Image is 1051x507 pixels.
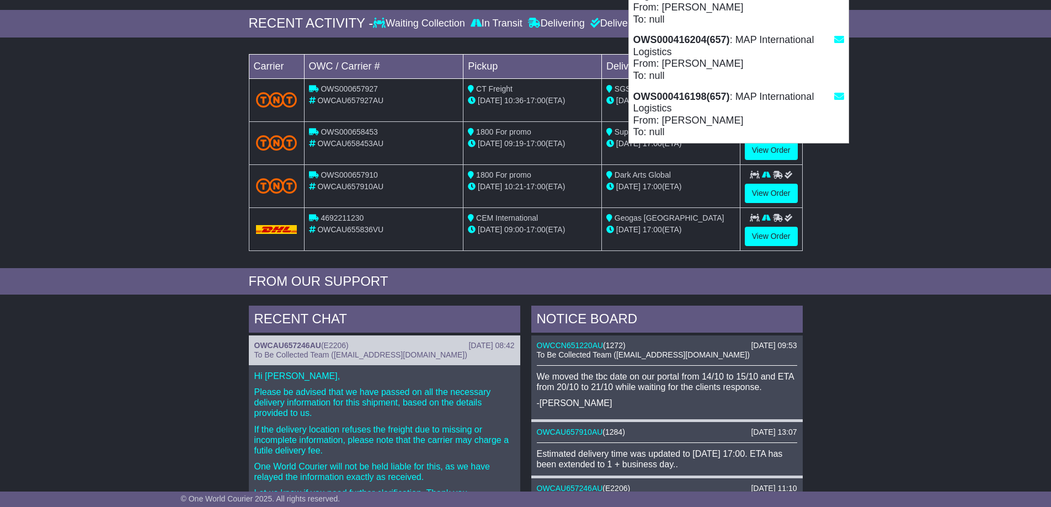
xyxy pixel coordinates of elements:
[531,306,803,335] div: NOTICE BOARD
[478,139,502,148] span: [DATE]
[254,341,515,350] div: ( )
[254,371,515,381] p: Hi [PERSON_NAME],
[478,96,502,105] span: [DATE]
[615,214,724,222] span: Geogas [GEOGRAPHIC_DATA]
[256,225,297,234] img: DHL.png
[526,182,546,191] span: 17:00
[476,170,531,179] span: 1800 For promo
[468,341,514,350] div: [DATE] 08:42
[181,494,340,503] span: © One World Courier 2025. All rights reserved.
[588,18,642,30] div: Delivered
[256,178,297,193] img: TNT_Domestic.png
[537,341,604,350] a: OWCCN651220AU
[317,139,383,148] span: OWCAU658453AU
[256,92,297,107] img: TNT_Domestic.png
[537,428,603,436] a: OWCAU657910AU
[751,341,797,350] div: [DATE] 09:53
[629,87,849,143] div: : MAP International Logistics From: [PERSON_NAME] To: null
[249,15,374,31] div: RECENT ACTIVITY -
[751,484,797,493] div: [DATE] 11:10
[537,484,797,493] div: ( )
[254,424,515,456] p: If the delivery location refuses the freight due to missing or incomplete information, please not...
[504,182,524,191] span: 10:21
[504,139,524,148] span: 09:19
[601,54,740,78] td: Delivery
[321,127,378,136] span: OWS000658453
[606,95,735,106] div: (ETA)
[526,225,546,234] span: 17:00
[606,341,623,350] span: 1272
[606,181,735,193] div: (ETA)
[468,95,597,106] div: - (ETA)
[643,182,662,191] span: 17:00
[537,341,797,350] div: ( )
[256,135,297,150] img: TNT_Domestic.png
[633,91,730,102] strong: OWS000416198(657)
[526,96,546,105] span: 17:00
[317,182,383,191] span: OWCAU657910AU
[249,54,304,78] td: Carrier
[373,18,467,30] div: Waiting Collection
[643,225,662,234] span: 17:00
[537,371,797,392] p: We moved the tbc date on our portal from 14/10 to 15/10 and ETA from 20/10 to 21/10 while waiting...
[526,139,546,148] span: 17:00
[324,341,346,350] span: E2206
[478,182,502,191] span: [DATE]
[321,170,378,179] span: OWS000657910
[317,96,383,105] span: OWCAU657927AU
[525,18,588,30] div: Delivering
[463,54,602,78] td: Pickup
[254,341,321,350] a: OWCAU657246AU
[616,139,641,148] span: [DATE]
[616,225,641,234] span: [DATE]
[476,84,513,93] span: CT Freight
[537,428,797,437] div: ( )
[304,54,463,78] td: OWC / Carrier #
[615,84,650,93] span: SGS Labs
[745,141,798,160] a: View Order
[615,170,671,179] span: Dark Arts Global
[254,387,515,419] p: Please be advised that we have passed on all the necessary delivery information for this shipment...
[476,214,538,222] span: CEM International
[468,181,597,193] div: - (ETA)
[606,224,735,236] div: (ETA)
[605,428,622,436] span: 1284
[476,127,531,136] span: 1800 For promo
[478,225,502,234] span: [DATE]
[254,350,467,359] span: To Be Collected Team ([EMAIL_ADDRESS][DOMAIN_NAME])
[606,138,735,150] div: (ETA)
[321,214,364,222] span: 4692211230
[745,184,798,203] a: View Order
[468,18,525,30] div: In Transit
[537,350,750,359] span: To Be Collected Team ([EMAIL_ADDRESS][DOMAIN_NAME])
[643,139,662,148] span: 17:00
[633,34,730,45] strong: OWS000416204(657)
[537,449,797,469] div: Estimated delivery time was updated to [DATE] 17:00. ETA has been extended to 1 + business day..
[629,30,849,86] div: : MAP International Logistics From: [PERSON_NAME] To: null
[745,227,798,246] a: View Order
[537,398,797,408] p: -[PERSON_NAME]
[249,306,520,335] div: RECENT CHAT
[616,96,641,105] span: [DATE]
[751,428,797,437] div: [DATE] 13:07
[616,182,641,191] span: [DATE]
[537,484,603,493] a: OWCAU657246AU
[468,224,597,236] div: - (ETA)
[468,138,597,150] div: - (ETA)
[317,225,383,234] span: OWCAU655836VU
[321,84,378,93] span: OWS000657927
[615,127,657,136] span: Supra boats
[504,225,524,234] span: 09:00
[254,488,515,498] p: Let us know if you need further clarification. Thank you
[249,274,803,290] div: FROM OUR SUPPORT
[504,96,524,105] span: 10:36
[254,461,515,482] p: One World Courier will not be held liable for this, as we have relayed the information exactly as...
[605,484,627,493] span: E2206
